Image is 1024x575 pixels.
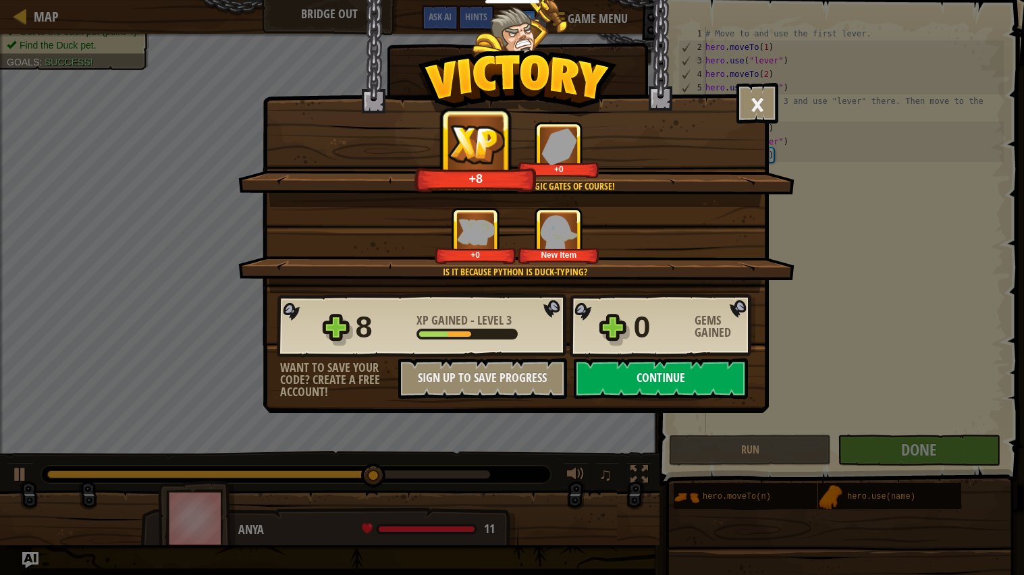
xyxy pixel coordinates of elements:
button: Continue [574,358,748,399]
div: +0 [520,164,597,174]
button: × [736,83,778,124]
img: XP Gained [457,219,495,245]
img: New Item [541,213,578,250]
div: New Item [520,250,597,260]
div: +0 [437,250,514,260]
div: Want to save your code? Create a free account! [280,362,398,398]
img: Victory [418,50,617,117]
div: 8 [356,306,408,349]
div: Gems Gained [695,314,755,339]
div: What is better than gates? Logic gates of course! [302,180,728,193]
button: Sign Up to Save Progress [398,358,567,399]
span: Level [475,312,506,329]
div: - [416,314,512,327]
img: Gems Gained [542,128,577,165]
span: 3 [506,312,512,329]
div: +8 [419,171,533,186]
img: XP Gained [448,124,504,164]
div: Is it because Python is duck-typing? [302,265,728,279]
span: XP Gained [416,312,470,329]
div: 0 [634,306,686,349]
